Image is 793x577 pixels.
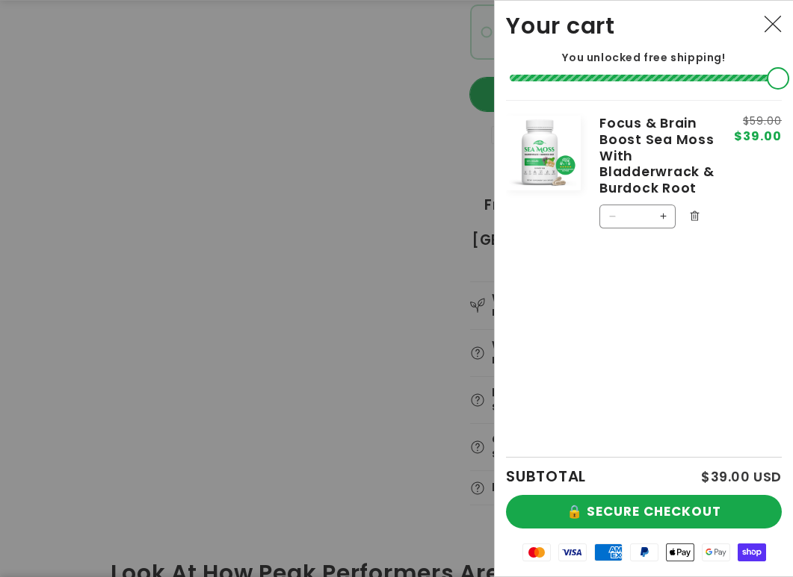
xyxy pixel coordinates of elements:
[756,8,789,41] button: Close
[506,469,586,484] h2: SUBTOTAL
[734,116,782,126] s: $59.00
[506,495,782,528] button: 🔒 SECURE CHECKOUT
[506,51,782,64] p: You unlocked free shipping!
[734,131,782,143] span: $39.00
[701,470,782,484] p: $39.00 USD
[599,116,715,196] a: Focus & Brain Boost Sea Moss With Bladderwrack & Burdock Root
[624,205,651,228] input: Quantity for Focus &amp; Brain Boost Sea Moss With Bladderwrack &amp; Burdock Root
[506,12,615,40] h2: Your cart
[683,205,706,227] button: Remove Focus & Brain Boost Sea Moss With Bladderwrack & Burdock Root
